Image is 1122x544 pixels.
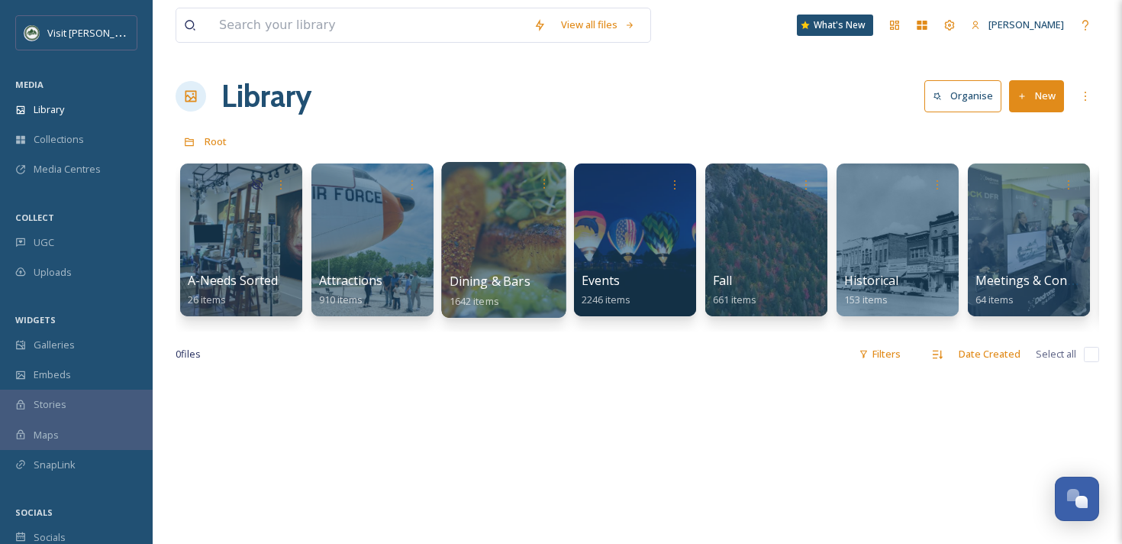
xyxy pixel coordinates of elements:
span: Attractions [319,272,382,289]
span: Visit [PERSON_NAME] [47,25,144,40]
span: Maps [34,428,59,442]
span: WIDGETS [15,314,56,325]
span: 910 items [319,293,363,306]
span: UGC [34,235,54,250]
input: Search your library [211,8,526,42]
a: Root [205,132,227,151]
span: Select all [1036,347,1076,361]
span: Events [582,272,620,289]
button: Open Chat [1055,477,1099,521]
a: [PERSON_NAME] [963,10,1072,40]
img: Unknown.png [24,25,40,40]
a: Library [221,73,311,119]
span: Media Centres [34,162,101,176]
span: 0 file s [176,347,201,361]
span: 26 items [188,293,226,306]
span: A-Needs Sorted [188,272,278,289]
span: SnapLink [34,458,76,472]
span: Meetings & Conventions [975,272,1117,289]
a: Dining & Bars1642 items [450,274,530,308]
span: MEDIA [15,79,44,90]
span: 153 items [844,293,888,306]
div: Date Created [951,339,1028,369]
button: New [1009,80,1064,112]
a: View all files [553,10,643,40]
a: Historical153 items [844,274,898,306]
span: Galleries [34,338,75,352]
div: Filters [851,339,908,369]
button: Organise [924,80,1001,112]
span: Dining & Bars [450,273,530,290]
span: COLLECT [15,212,54,223]
span: Stories [34,397,66,412]
a: Fall661 items [713,274,756,306]
span: 661 items [713,293,756,306]
span: Historical [844,272,898,289]
span: 2246 items [582,293,630,306]
span: Fall [713,272,732,289]
a: Events2246 items [582,274,630,306]
span: Uploads [34,265,72,280]
span: Collections [34,132,84,147]
a: Attractions910 items [319,274,382,306]
span: 64 items [975,293,1014,306]
span: Library [34,102,64,117]
span: Root [205,134,227,148]
a: A-Needs Sorted26 items [188,274,278,306]
span: [PERSON_NAME] [988,18,1064,31]
a: Meetings & Conventions64 items [975,274,1117,306]
span: 1642 items [450,293,499,307]
span: SOCIALS [15,507,53,518]
a: What's New [797,15,873,36]
span: Embeds [34,368,71,382]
